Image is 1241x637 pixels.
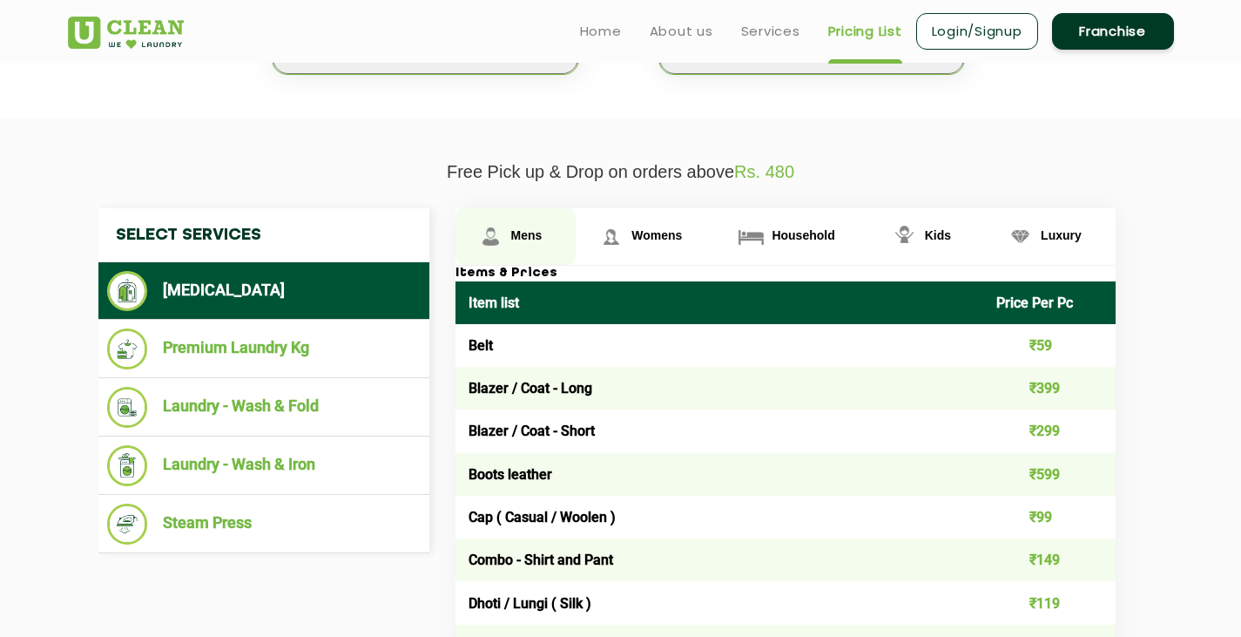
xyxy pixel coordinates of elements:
img: Steam Press [107,504,148,545]
span: Luxury [1041,228,1082,242]
img: UClean Laundry and Dry Cleaning [68,17,184,49]
img: Womens [596,221,626,252]
img: Premium Laundry Kg [107,329,148,369]
img: Luxury [1005,221,1035,252]
li: Steam Press [107,504,421,545]
img: Kids [889,221,920,252]
a: About us [650,21,713,42]
td: Cap ( Casual / Woolen ) [455,496,984,539]
a: Franchise [1052,13,1174,50]
td: Boots leather [455,453,984,496]
img: Dry Cleaning [107,271,148,311]
li: [MEDICAL_DATA] [107,271,421,311]
span: Rs. 480 [734,162,794,181]
h4: Select Services [98,208,429,262]
a: Pricing List [828,21,902,42]
td: Blazer / Coat - Long [455,367,984,410]
td: Blazer / Coat - Short [455,410,984,452]
li: Premium Laundry Kg [107,329,421,369]
td: ₹59 [983,324,1116,367]
td: ₹99 [983,496,1116,539]
a: Login/Signup [916,13,1038,50]
a: Home [580,21,622,42]
td: ₹149 [983,539,1116,581]
img: Household [736,221,766,252]
img: Laundry - Wash & Fold [107,387,148,428]
a: Services [741,21,800,42]
span: Kids [925,228,951,242]
h3: Items & Prices [455,266,1116,281]
p: Free Pick up & Drop on orders above [68,162,1174,182]
img: Mens [475,221,506,252]
td: Combo - Shirt and Pant [455,539,984,581]
td: ₹299 [983,410,1116,452]
li: Laundry - Wash & Fold [107,387,421,428]
span: Womens [631,228,682,242]
td: ₹399 [983,367,1116,410]
th: Price Per Pc [983,281,1116,324]
td: Belt [455,324,984,367]
th: Item list [455,281,984,324]
td: Dhoti / Lungi ( Silk ) [455,581,984,624]
span: Mens [511,228,543,242]
td: ₹119 [983,581,1116,624]
span: Household [772,228,834,242]
img: Laundry - Wash & Iron [107,445,148,486]
td: ₹599 [983,453,1116,496]
li: Laundry - Wash & Iron [107,445,421,486]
